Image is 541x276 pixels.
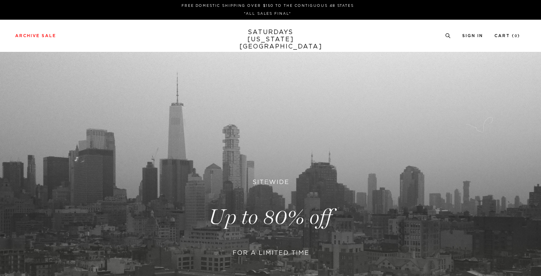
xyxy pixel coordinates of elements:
a: Sign In [462,34,483,38]
p: FREE DOMESTIC SHIPPING OVER $150 TO THE CONTIGUOUS 48 STATES [18,3,517,9]
small: 0 [514,34,518,38]
p: *ALL SALES FINAL* [18,11,517,17]
a: Cart (0) [494,34,520,38]
a: Archive Sale [15,34,56,38]
a: SATURDAYS[US_STATE][GEOGRAPHIC_DATA] [239,29,302,50]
